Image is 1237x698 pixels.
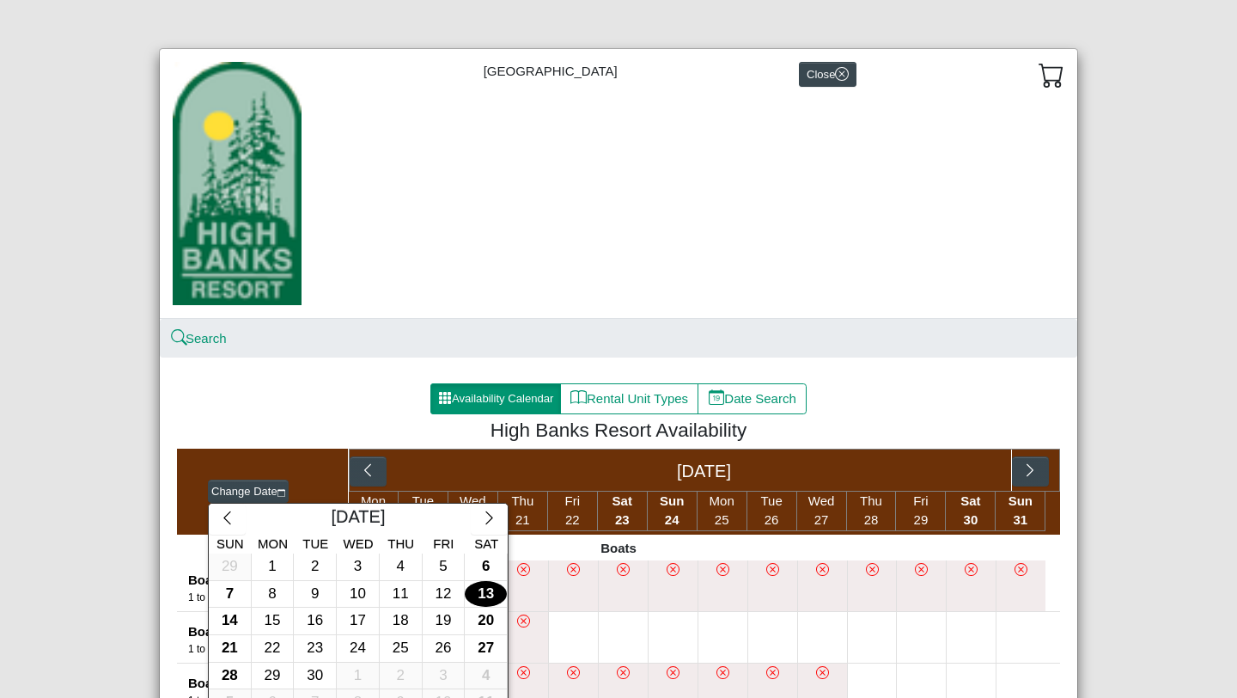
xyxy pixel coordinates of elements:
button: 22 [252,635,295,663]
button: 28 [209,663,252,690]
button: 25 [380,635,423,663]
div: 28 [209,663,251,689]
span: Mon [258,536,288,551]
button: 16 [294,608,337,635]
svg: chevron right [481,510,497,526]
div: 14 [209,608,251,634]
div: 19 [423,608,465,634]
div: 12 [423,581,465,608]
div: 22 [252,635,294,662]
button: 4 [465,663,508,690]
div: 6 [465,554,507,580]
button: 29 [209,554,252,581]
button: 19 [423,608,466,635]
div: 8 [252,581,294,608]
div: 4 [380,554,422,580]
span: Sat [474,536,498,551]
button: 13 [465,581,508,609]
div: 5 [423,554,465,580]
div: 30 [294,663,336,689]
button: 21 [209,635,252,663]
button: 11 [380,581,423,609]
div: 21 [209,635,251,662]
button: 23 [294,635,337,663]
span: Thu [387,536,414,551]
button: 3 [337,554,380,581]
button: 12 [423,581,466,609]
div: 17 [337,608,379,634]
div: 20 [465,608,507,634]
button: chevron right [471,504,508,535]
div: 24 [337,635,379,662]
div: 3 [423,663,465,689]
div: 7 [209,581,251,608]
span: Fri [433,536,454,551]
div: 1 [337,663,379,689]
button: 27 [465,635,508,663]
span: Sun [216,536,244,551]
div: 10 [337,581,379,608]
div: 1 [252,554,294,580]
div: 16 [294,608,336,634]
button: 5 [423,554,466,581]
button: 29 [252,663,295,690]
button: 14 [209,608,252,635]
button: 6 [465,554,508,581]
button: 10 [337,581,380,609]
svg: chevron left [219,510,235,526]
button: 3 [423,663,466,690]
div: 13 [465,581,507,608]
button: 18 [380,608,423,635]
div: 25 [380,635,422,662]
button: 26 [423,635,466,663]
div: 11 [380,581,422,608]
button: 8 [252,581,295,609]
div: 2 [294,554,336,580]
button: 2 [380,663,423,690]
div: 4 [465,663,507,689]
button: 2 [294,554,337,581]
button: 7 [209,581,252,609]
button: 20 [465,608,508,635]
div: 23 [294,635,336,662]
button: 30 [294,663,337,690]
button: 4 [380,554,423,581]
button: chevron left [209,504,246,535]
div: 18 [380,608,422,634]
button: 1 [337,663,380,690]
button: 15 [252,608,295,635]
div: 27 [465,635,507,662]
div: 2 [380,663,422,689]
button: 17 [337,608,380,635]
div: 26 [423,635,465,662]
span: Tue [302,536,328,551]
div: 29 [252,663,294,689]
span: Wed [344,536,374,551]
button: 24 [337,635,380,663]
div: 3 [337,554,379,580]
button: 1 [252,554,295,581]
div: 15 [252,608,294,634]
div: [DATE] [246,504,471,535]
div: 9 [294,581,336,608]
button: 9 [294,581,337,609]
div: 29 [209,554,251,580]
